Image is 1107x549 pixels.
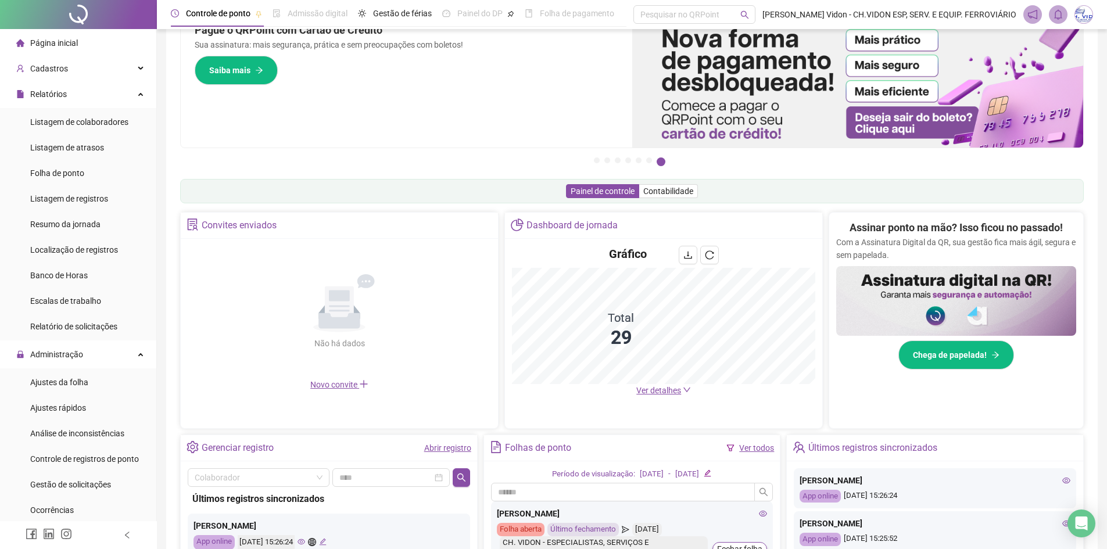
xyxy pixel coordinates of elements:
span: Gestão de férias [373,9,432,18]
p: Sua assinatura: mais segurança, prática e sem preocupações com boletos! [195,38,618,51]
span: [PERSON_NAME] Vidon - CH.VIDON ESP, SERV. E EQUIP. FERROVIÁRIO [762,8,1016,21]
span: clock-circle [171,9,179,17]
span: pushpin [507,10,514,17]
img: 30584 [1075,6,1092,23]
div: Últimos registros sincronizados [808,438,937,458]
span: Saiba mais [209,64,250,77]
button: 5 [636,157,642,163]
div: [PERSON_NAME] [800,474,1070,487]
span: book [525,9,533,17]
span: Contabilidade [643,186,693,196]
div: App online [800,490,841,503]
span: edit [319,538,327,546]
div: Folhas de ponto [505,438,571,458]
a: Abrir registro [424,443,471,453]
div: [DATE] [640,468,664,480]
div: [DATE] [675,468,699,480]
span: Localização de registros [30,245,118,254]
img: banner%2F096dab35-e1a4-4d07-87c2-cf089f3812bf.png [632,8,1084,148]
span: eye [759,509,767,518]
span: Página inicial [30,38,78,48]
span: down [683,386,691,394]
span: reload [705,250,714,260]
span: arrow-right [255,66,263,74]
span: setting [187,441,199,453]
a: Ver todos [739,443,774,453]
div: App online [800,533,841,546]
span: Novo convite [310,380,368,389]
span: eye [1062,476,1070,485]
span: Relatório de solicitações [30,322,117,331]
div: [DATE] [632,523,662,536]
h4: Gráfico [609,246,647,262]
span: user-add [16,64,24,73]
span: search [457,473,466,482]
span: Controle de ponto [186,9,250,18]
span: search [740,10,749,19]
span: Ajustes da folha [30,378,88,387]
span: team [793,441,805,453]
span: Painel do DP [457,9,503,18]
span: download [683,250,693,260]
span: Listagem de atrasos [30,143,104,152]
h2: Pague o QRPoint com Cartão de Crédito [195,22,618,38]
img: banner%2F02c71560-61a6-44d4-94b9-c8ab97240462.png [836,266,1076,336]
div: Dashboard de jornada [526,216,618,235]
span: eye [1062,519,1070,528]
span: Chega de papelada! [913,349,987,361]
button: 2 [604,157,610,163]
span: Resumo da jornada [30,220,101,229]
span: send [622,523,629,536]
div: Período de visualização: [552,468,635,480]
span: Listagem de registros [30,194,108,203]
span: solution [187,218,199,231]
span: filter [726,444,735,452]
span: bell [1053,9,1063,20]
div: Não há dados [286,337,393,350]
span: Ver detalhes [636,386,681,395]
span: dashboard [442,9,450,17]
button: Saiba mais [195,56,278,85]
span: Análise de inconsistências [30,429,124,438]
span: Banco de Horas [30,271,88,280]
button: 7 [657,157,665,166]
button: 1 [594,157,600,163]
div: Últimos registros sincronizados [192,491,465,506]
span: pie-chart [511,218,523,231]
span: file-text [490,441,502,453]
div: Open Intercom Messenger [1067,509,1095,537]
div: [DATE] 15:25:52 [800,533,1070,546]
span: Ajustes rápidos [30,403,86,412]
span: eye [298,538,305,546]
p: Com a Assinatura Digital da QR, sua gestão fica mais ágil, segura e sem papelada. [836,236,1076,261]
span: Escalas de trabalho [30,296,101,306]
span: search [759,487,768,497]
span: Folha de ponto [30,168,84,178]
span: global [308,538,316,546]
div: - [668,468,671,480]
span: pushpin [255,10,262,17]
div: Convites enviados [202,216,277,235]
div: [PERSON_NAME] [194,519,464,532]
span: Controle de registros de ponto [30,454,139,464]
span: file-done [273,9,281,17]
h2: Assinar ponto na mão? Isso ficou no passado! [850,220,1063,236]
span: Cadastros [30,64,68,73]
span: Folha de pagamento [540,9,614,18]
span: Relatórios [30,89,67,99]
span: lock [16,350,24,358]
span: edit [704,469,711,477]
span: Painel de controle [571,186,635,196]
button: 3 [615,157,621,163]
span: Ocorrências [30,505,74,515]
span: facebook [26,528,37,540]
div: [PERSON_NAME] [497,507,768,520]
button: 4 [625,157,631,163]
a: Ver detalhes down [636,386,691,395]
span: Gestão de solicitações [30,480,111,489]
button: Chega de papelada! [898,340,1014,369]
div: [DATE] 15:26:24 [800,490,1070,503]
div: [PERSON_NAME] [800,517,1070,530]
span: Listagem de colaboradores [30,117,128,127]
span: notification [1027,9,1038,20]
